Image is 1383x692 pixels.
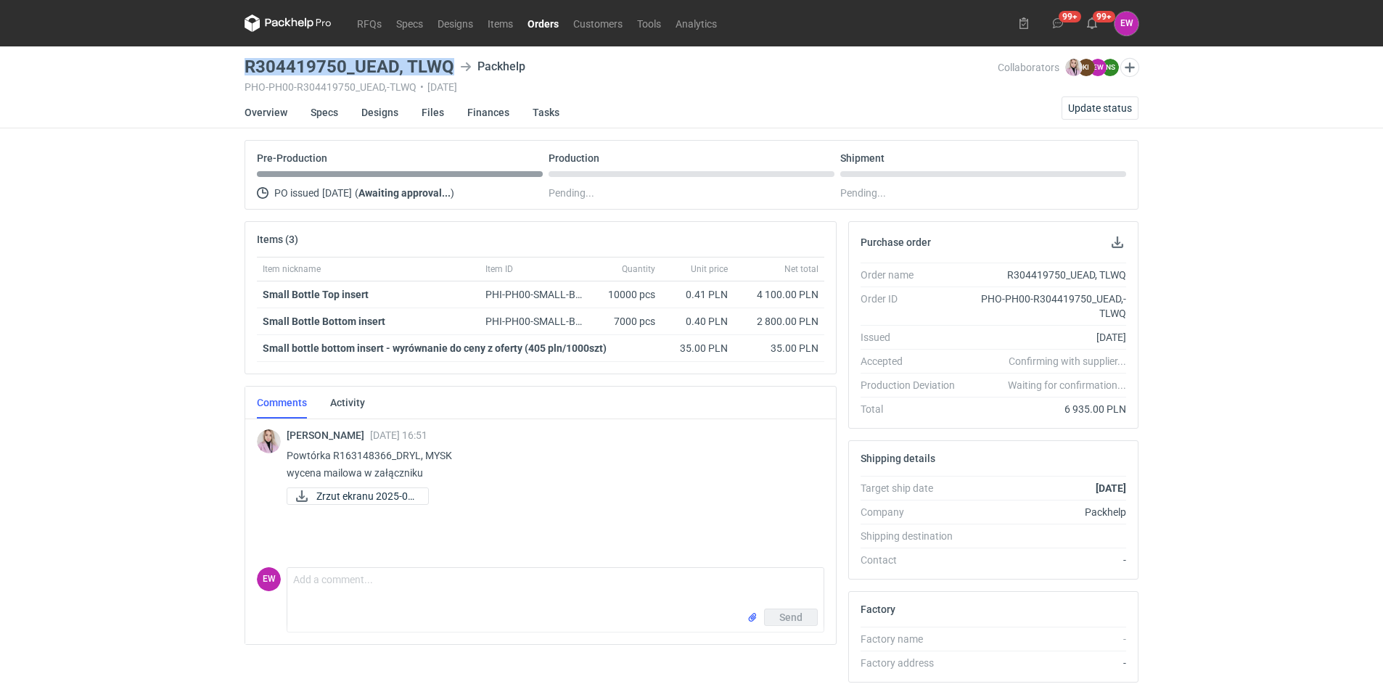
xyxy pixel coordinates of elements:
[322,184,352,202] span: [DATE]
[1089,59,1107,76] figcaption: EW
[1009,355,1126,367] em: Confirming with supplier...
[739,314,818,329] div: 2 800.00 PLN
[1115,12,1138,36] div: Ewa Wiatroszak
[330,387,365,419] a: Activity
[998,62,1059,73] span: Collaborators
[485,314,583,329] div: PHI-PH00-SMALL-BOTTLE-BOTTOM-INSERT
[861,378,967,392] div: Production Deviation
[739,341,818,355] div: 35.00 PLN
[350,15,389,32] a: RFQs
[622,263,655,275] span: Quantity
[784,263,818,275] span: Net total
[967,505,1126,519] div: Packhelp
[1062,96,1138,120] button: Update status
[861,656,967,670] div: Factory address
[451,187,454,199] span: )
[480,15,520,32] a: Items
[861,453,935,464] h2: Shipping details
[861,292,967,321] div: Order ID
[358,187,451,199] strong: Awaiting approval...
[967,402,1126,416] div: 6 935.00 PLN
[967,268,1126,282] div: R304419750_UEAD, TLWQ
[861,354,967,368] div: Accepted
[667,314,728,329] div: 0.40 PLN
[263,342,607,354] strong: Small bottle bottom insert - wyrównanie do ceny z oferty (405 pln/1000szt)
[245,81,998,93] div: PHO-PH00-R304419750_UEAD,-TLWQ [DATE]
[691,263,728,275] span: Unit price
[967,292,1126,321] div: PHO-PH00-R304419750_UEAD,-TLWQ
[1080,12,1104,35] button: 99+
[355,187,358,199] span: (
[520,15,566,32] a: Orders
[667,287,728,302] div: 0.41 PLN
[840,184,1126,202] div: Pending...
[311,96,338,128] a: Specs
[263,289,369,300] strong: Small Bottle Top insert
[861,268,967,282] div: Order name
[257,429,281,453] img: Klaudia Wiśniewska
[840,152,885,164] p: Shipment
[257,152,327,164] p: Pre-Production
[1068,103,1132,113] span: Update status
[668,15,724,32] a: Analytics
[257,567,281,591] div: Ewa Wiatroszak
[861,236,931,248] h2: Purchase order
[861,330,967,345] div: Issued
[460,58,525,75] div: Packhelp
[861,529,967,543] div: Shipping destination
[566,15,630,32] a: Customers
[316,488,416,504] span: Zrzut ekranu 2025-08...
[1046,12,1070,35] button: 99+
[1115,12,1138,36] button: EW
[1109,234,1126,251] button: Download PO
[739,287,818,302] div: 4 100.00 PLN
[1096,482,1126,494] strong: [DATE]
[861,604,895,615] h2: Factory
[549,152,599,164] p: Production
[1078,59,1095,76] figcaption: KI
[967,632,1126,646] div: -
[861,553,967,567] div: Contact
[1101,59,1119,76] figcaption: NS
[764,609,818,626] button: Send
[257,184,543,202] div: PO issued
[485,263,513,275] span: Item ID
[245,15,332,32] svg: Packhelp Pro
[667,341,728,355] div: 35.00 PLN
[533,96,559,128] a: Tasks
[422,96,444,128] a: Files
[361,96,398,128] a: Designs
[287,487,429,505] div: Zrzut ekranu 2025-08-18 o 16.51.38.png
[861,505,967,519] div: Company
[287,447,813,482] p: Powtórka R163148366_DRYL, MYSK wycena mailowa w załączniku
[485,287,583,302] div: PHI-PH00-SMALL-BOTTLE-TOP-INSERT
[630,15,668,32] a: Tools
[861,402,967,416] div: Total
[257,387,307,419] a: Comments
[967,656,1126,670] div: -
[1120,58,1139,77] button: Edit collaborators
[430,15,480,32] a: Designs
[861,632,967,646] div: Factory name
[1008,378,1126,392] em: Waiting for confirmation...
[588,281,661,308] div: 10000 pcs
[245,58,454,75] h3: R304419750_UEAD, TLWQ
[287,429,370,441] span: [PERSON_NAME]
[967,553,1126,567] div: -
[420,81,424,93] span: •
[263,263,321,275] span: Item nickname
[263,316,385,327] strong: Small Bottle Bottom insert
[370,429,427,441] span: [DATE] 16:51
[967,330,1126,345] div: [DATE]
[389,15,430,32] a: Specs
[467,96,509,128] a: Finances
[287,487,429,505] a: Zrzut ekranu 2025-08...
[257,234,298,245] h2: Items (3)
[549,184,594,202] span: Pending...
[1065,59,1083,76] img: Klaudia Wiśniewska
[257,567,281,591] figcaption: EW
[245,96,287,128] a: Overview
[779,612,803,622] span: Send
